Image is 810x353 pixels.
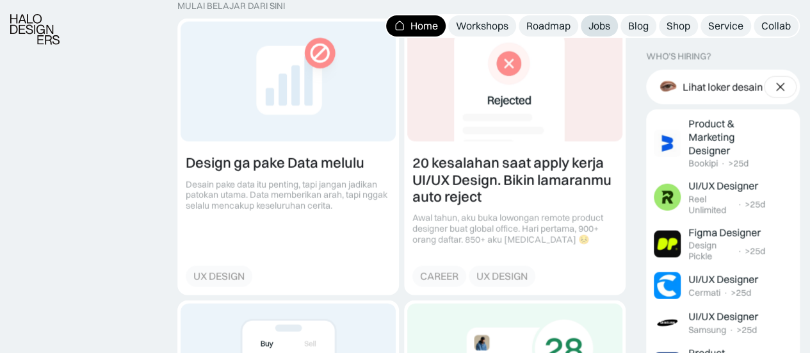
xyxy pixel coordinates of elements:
div: Reel Unlimited [688,194,734,216]
div: · [737,199,742,210]
div: Cermati [688,288,720,299]
div: >25d [731,288,751,299]
a: Workshops [448,15,516,37]
div: >25d [736,325,757,336]
div: · [720,158,725,169]
img: Job Image [654,309,681,336]
div: UI/UX Designer [688,310,758,324]
div: Bookipi [688,158,718,169]
a: Home [386,15,446,37]
div: Collab [761,19,791,33]
img: Job Image [654,231,681,258]
div: >25d [745,199,765,210]
div: · [737,246,742,257]
a: Service [701,15,751,37]
div: UI/UX Designer [688,273,758,286]
a: Job ImageFigma DesignerDesign Pickle·>25d [649,220,797,267]
a: Blog [620,15,656,37]
a: Job ImageUI/UX DesignerCermati·>25d [649,267,797,304]
div: UI/UX Designer [688,179,758,193]
div: MULAI BELAJAR DARI SINI [177,1,626,12]
div: Lihat loker desain [683,80,763,94]
div: >25d [728,158,749,169]
a: Collab [754,15,798,37]
a: Shop [659,15,698,37]
div: Design Pickle [688,240,734,262]
div: · [723,288,728,299]
div: >25d [745,246,765,257]
a: Job ImageProduct & Marketing DesignerBookipi·>25d [649,112,797,174]
div: Product & Marketing Designer [688,117,765,157]
div: Service [708,19,743,33]
div: Figma Designer [688,226,761,239]
div: Shop [667,19,690,33]
div: Workshops [456,19,508,33]
div: Roadmap [526,19,571,33]
a: Job ImageUI/UX DesignerSamsung·>25d [649,304,797,341]
a: Jobs [581,15,618,37]
div: Home [410,19,438,33]
img: Job Image [654,272,681,299]
div: Jobs [588,19,610,33]
div: Blog [628,19,649,33]
a: Job ImageUI/UX DesignerReel Unlimited·>25d [649,174,797,220]
div: Samsung [688,325,726,336]
div: · [729,325,734,336]
div: WHO’S HIRING? [646,51,711,62]
img: Job Image [654,184,681,211]
img: Job Image [654,129,681,156]
a: Roadmap [519,15,578,37]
